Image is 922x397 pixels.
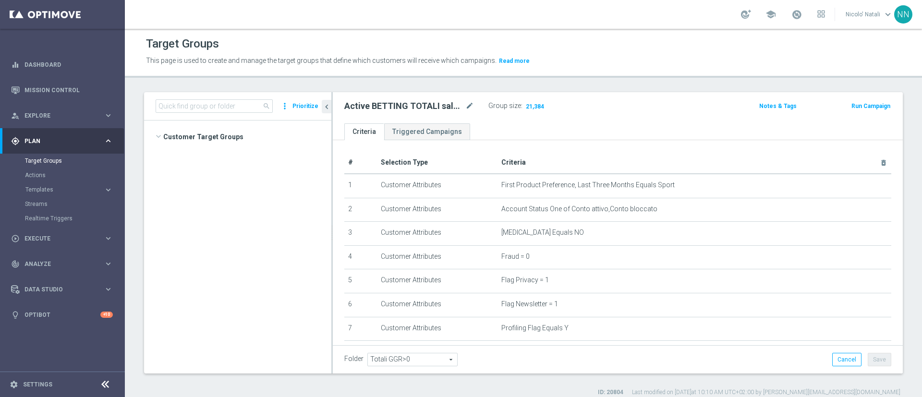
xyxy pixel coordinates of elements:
div: Realtime Triggers [25,211,124,226]
h2: Active BETTING TOTALI saldo GGR > 0 L3M [344,100,463,112]
div: Mission Control [11,86,113,94]
h1: Target Groups [146,37,219,51]
i: equalizer [11,60,20,69]
i: settings [10,380,18,389]
div: Data Studio [11,285,104,294]
span: Flag Privacy = 1 [501,276,549,284]
div: Dashboard [11,52,113,77]
a: Realtime Triggers [25,215,100,222]
div: +10 [100,312,113,318]
input: Quick find group or folder [156,99,273,113]
button: Cancel [832,353,861,366]
span: Account Status One of Conto attivo,Conto bloccato [501,205,657,213]
div: Templates [25,182,124,197]
a: Settings [23,382,52,387]
div: Streams [25,197,124,211]
button: Save [868,353,891,366]
span: Analyze [24,261,104,267]
span: [MEDICAL_DATA] Equals NO [501,229,584,237]
div: Optibot [11,302,113,327]
span: Plan [24,138,104,144]
td: Customer Attributes [377,174,497,198]
button: play_circle_outline Execute keyboard_arrow_right [11,235,113,242]
span: This page is used to create and manage the target groups that define which customers will receive... [146,57,497,64]
a: Target Groups [25,157,100,165]
span: Fraud = 0 [501,253,530,261]
i: keyboard_arrow_right [104,111,113,120]
td: 5 [344,269,377,293]
label: ID: 20804 [598,388,623,397]
div: Execute [11,234,104,243]
a: Criteria [344,123,384,140]
td: 7 [344,317,377,341]
td: 3 [344,222,377,246]
div: Templates [25,187,104,192]
a: Nicolo' Natalikeyboard_arrow_down [845,7,894,22]
th: Selection Type [377,152,497,174]
button: Read more [498,56,531,66]
div: Data Studio keyboard_arrow_right [11,286,113,293]
label: Group size [488,102,521,110]
button: chevron_left [322,100,331,113]
label: Folder [344,355,364,363]
div: Actions [25,168,124,182]
i: more_vert [280,99,290,113]
span: keyboard_arrow_down [883,9,893,20]
label: Last modified on [DATE] at 10:10 AM UTC+02:00 by [PERSON_NAME][EMAIL_ADDRESS][DOMAIN_NAME] [632,388,900,397]
i: gps_fixed [11,137,20,145]
label: : [521,102,522,110]
button: Notes & Tags [758,101,798,111]
td: Customer Attributes [377,341,497,365]
td: Customer Attributes [377,198,497,222]
a: Dashboard [24,52,113,77]
button: gps_fixed Plan keyboard_arrow_right [11,137,113,145]
span: school [765,9,776,20]
span: Templates [25,187,94,192]
button: Templates keyboard_arrow_right [25,186,113,193]
button: equalizer Dashboard [11,61,113,69]
a: Actions [25,171,100,179]
span: Explore [24,113,104,119]
span: 21,384 [525,103,545,112]
div: Explore [11,111,104,120]
i: person_search [11,111,20,120]
div: Plan [11,137,104,145]
td: Customer Attributes [377,293,497,317]
i: lightbulb [11,311,20,319]
span: Profiling Flag Equals Y [501,324,569,332]
i: play_circle_outline [11,234,20,243]
td: Customer Attributes [377,222,497,246]
button: person_search Explore keyboard_arrow_right [11,112,113,120]
td: Customer Attributes [377,269,497,293]
div: Target Groups [25,154,124,168]
button: Run Campaign [850,101,891,111]
td: 8 [344,341,377,365]
i: keyboard_arrow_right [104,234,113,243]
div: Mission Control [11,77,113,103]
td: 6 [344,293,377,317]
span: Data Studio [24,287,104,292]
td: 2 [344,198,377,222]
a: Optibot [24,302,100,327]
i: keyboard_arrow_right [104,259,113,268]
span: Customer Target Groups [163,130,331,144]
button: lightbulb Optibot +10 [11,311,113,319]
i: mode_edit [465,100,474,112]
th: # [344,152,377,174]
td: 4 [344,245,377,269]
td: 1 [344,174,377,198]
span: Flag Newsletter = 1 [501,300,558,308]
td: Customer Attributes [377,245,497,269]
span: Criteria [501,158,526,166]
a: Streams [25,200,100,208]
i: chevron_left [322,102,331,111]
td: Customer Attributes [377,317,497,341]
i: keyboard_arrow_right [104,185,113,194]
div: NN [894,5,912,24]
